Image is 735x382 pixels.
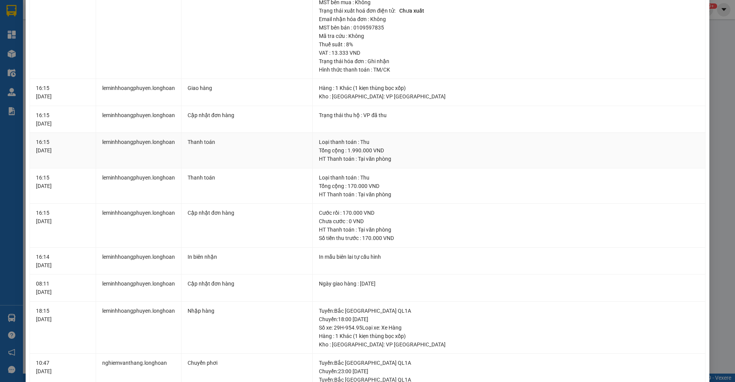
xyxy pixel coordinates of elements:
[319,182,699,190] div: Tổng cộng : 170.000 VND
[188,359,306,367] div: Chuyển phơi
[36,138,90,155] div: 16:15 [DATE]
[36,173,90,190] div: 16:15 [DATE]
[319,253,699,261] div: In mẫu biên lai tự cấu hình
[36,307,90,323] div: 18:15 [DATE]
[96,274,181,302] td: leminhhoangphuyen.longhoan
[319,7,699,15] div: Trạng thái xuất hoá đơn điện tử :
[96,79,181,106] td: leminhhoangphuyen.longhoan
[319,23,699,32] div: MST bên bán : 0109597835
[96,248,181,275] td: leminhhoangphuyen.longhoan
[319,92,699,101] div: Kho : [GEOGRAPHIC_DATA]: VP [GEOGRAPHIC_DATA]
[319,138,699,146] div: Loại thanh toán : Thu
[188,111,306,119] div: Cập nhật đơn hàng
[96,168,181,204] td: leminhhoangphuyen.longhoan
[319,307,699,332] div: Tuyến : Bắc [GEOGRAPHIC_DATA] QL1A Chuyến: 18:00 [DATE] Số xe: 29H-954.95 Loại xe: Xe Hàng
[319,279,699,288] div: Ngày giao hàng : [DATE]
[96,302,181,354] td: leminhhoangphuyen.longhoan
[319,155,699,163] div: HT Thanh toán : Tại văn phòng
[319,190,699,199] div: HT Thanh toán : Tại văn phòng
[319,173,699,182] div: Loại thanh toán : Thu
[36,84,90,101] div: 16:15 [DATE]
[319,209,699,217] div: Cước rồi : 170.000 VND
[319,359,699,375] div: Tuyến : Bắc [GEOGRAPHIC_DATA] QL1A Chuyến: 23:00 [DATE]
[188,84,306,92] div: Giao hàng
[188,173,306,182] div: Thanh toán
[319,332,699,340] div: Hàng : 1 Khác (1 kiẹn thùng bọc xốp)
[319,57,699,65] div: Trạng thái hóa đơn : Ghi nhận
[188,279,306,288] div: Cập nhật đơn hàng
[36,359,90,375] div: 10:47 [DATE]
[36,279,90,296] div: 08:11 [DATE]
[319,146,699,155] div: Tổng cộng : 1.990.000 VND
[188,253,306,261] div: In biên nhận
[188,138,306,146] div: Thanh toán
[96,204,181,248] td: leminhhoangphuyen.longhoan
[319,217,699,225] div: Chưa cước : 0 VND
[36,209,90,225] div: 16:15 [DATE]
[319,32,699,40] div: Mã tra cứu : Không
[319,49,699,57] div: VAT : 13.333 VND
[319,111,699,119] div: Trạng thái thu hộ : VP đã thu
[188,307,306,315] div: Nhập hàng
[319,225,699,234] div: HT Thanh toán : Tại văn phòng
[96,133,181,168] td: leminhhoangphuyen.longhoan
[319,234,699,242] div: Số tiền thu trước : 170.000 VND
[188,209,306,217] div: Cập nhật đơn hàng
[96,106,181,133] td: leminhhoangphuyen.longhoan
[319,65,699,74] div: Hình thức thanh toán : TM/CK
[319,84,699,92] div: Hàng : 1 Khác (1 kiẹn thùng bọc xốp)
[397,7,427,15] span: Chưa xuất
[319,340,699,349] div: Kho : [GEOGRAPHIC_DATA]: VP [GEOGRAPHIC_DATA]
[36,253,90,269] div: 16:14 [DATE]
[319,40,699,49] div: Thuế suất : 8%
[36,111,90,128] div: 16:15 [DATE]
[319,15,699,23] div: Email nhận hóa đơn : Không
